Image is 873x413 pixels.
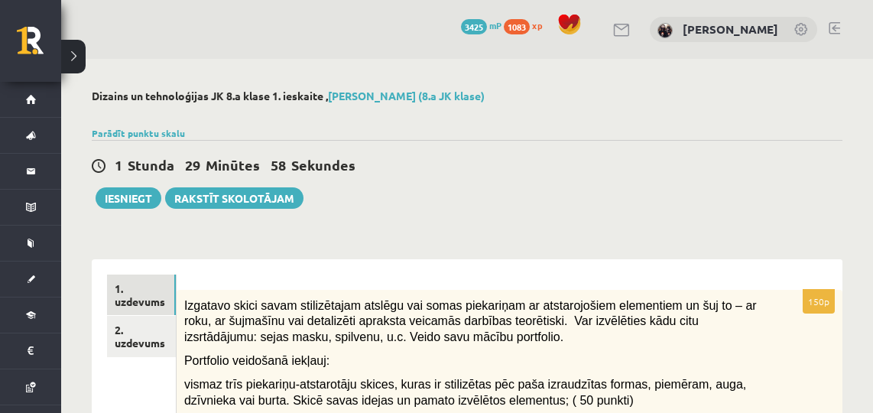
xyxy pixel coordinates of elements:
span: 1083 [504,19,530,34]
a: Rakstīt skolotājam [165,187,303,209]
img: Rolands Lokmanis [657,23,673,38]
span: 1 [115,156,122,174]
a: [PERSON_NAME] (8.a JK klase) [328,89,485,102]
button: Iesniegt [96,187,161,209]
a: 1. uzdevums [107,275,176,316]
span: Minūtes [206,156,260,174]
a: Parādīt punktu skalu [92,127,185,139]
p: 150p [803,289,835,314]
a: [PERSON_NAME] [683,21,778,37]
a: Rīgas 1. Tālmācības vidusskola [17,27,61,65]
a: 1083 xp [504,19,550,31]
span: 3425 [461,19,487,34]
span: Izgatavo skici savam stilizētajam atslēgu vai somas piekariņam ar atstarojošiem elementiem un šuj... [184,299,757,343]
a: 2. uzdevums [107,316,176,357]
span: vismaz trīs piekariņu-atstarotāju skices, kuras ir stilizētas pēc paša izraudzītas formas, piemēr... [184,378,746,407]
span: mP [489,19,501,31]
span: 58 [271,156,286,174]
span: Portfolio veidošanā iekļauj: [184,354,329,367]
span: xp [532,19,542,31]
span: Stunda [128,156,174,174]
span: Sekundes [291,156,355,174]
span: 29 [185,156,200,174]
h2: Dizains un tehnoloģijas JK 8.a klase 1. ieskaite , [92,89,842,102]
a: 3425 mP [461,19,501,31]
